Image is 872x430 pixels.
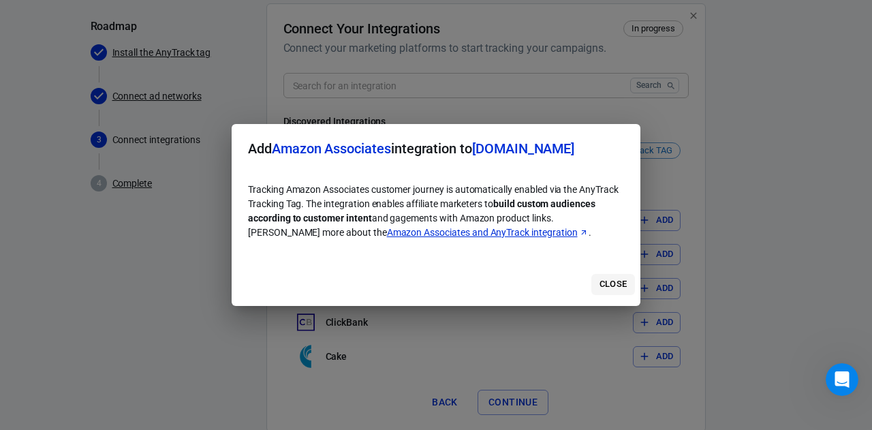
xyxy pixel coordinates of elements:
[232,124,640,173] h2: Add integration to
[387,226,589,240] a: Amazon Associates and AnyTrack integration
[826,363,858,396] iframe: Intercom live chat
[272,140,391,157] span: Amazon Associates
[591,274,635,295] button: Close
[248,198,595,224] strong: build custom audiences according to customer intent
[472,140,574,157] span: [DOMAIN_NAME]
[248,183,624,240] p: Tracking Amazon Associates customer journey is automatically enabled via the AnyTrack Tracking Ta...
